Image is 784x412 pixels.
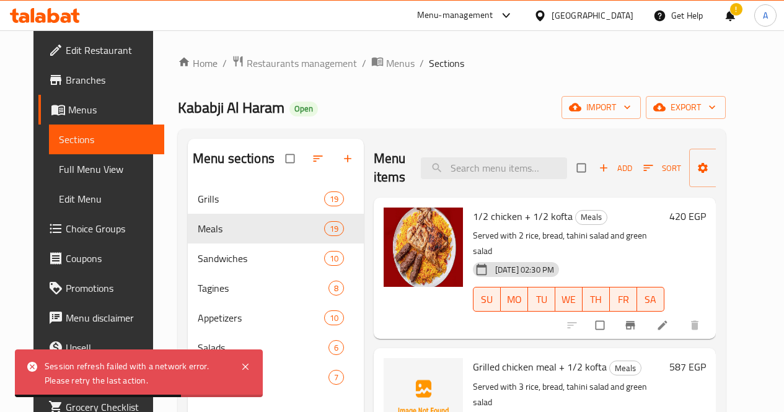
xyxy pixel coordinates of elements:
[329,342,343,354] span: 6
[490,264,559,276] span: [DATE] 02:30 PM
[325,193,343,205] span: 19
[38,65,164,95] a: Branches
[66,310,154,325] span: Menu disclaimer
[198,370,328,385] span: Beverages
[188,362,364,392] div: Beverages7
[501,287,528,312] button: MO
[689,149,777,187] button: Manage items
[560,291,578,309] span: WE
[188,179,364,397] nav: Menu sections
[59,162,154,177] span: Full Menu View
[596,159,635,178] span: Add item
[198,251,324,266] span: Sandwiches
[45,359,228,387] div: Session refresh failed with a network error. Please retry the last action.
[193,149,275,168] h2: Menu sections
[178,94,284,121] span: Kababji Al Haram
[38,333,164,362] a: Upsell
[188,214,364,243] div: Meals19
[188,333,364,362] div: Salads6
[562,96,641,119] button: import
[232,55,357,71] a: Restaurants management
[38,95,164,125] a: Menus
[669,358,706,375] h6: 587 EGP
[188,303,364,333] div: Appetizers10
[640,159,684,178] button: Sort
[473,357,607,376] span: Grilled chicken meal + 1/2 kofta
[646,96,726,119] button: export
[429,56,464,71] span: Sections
[615,291,632,309] span: FR
[329,372,343,384] span: 7
[384,208,463,287] img: 1/2 chicken + 1/2 kofta
[289,102,318,116] div: Open
[763,9,768,22] span: A
[575,210,607,225] div: Meals
[59,191,154,206] span: Edit Menu
[198,340,328,355] span: Salads
[198,221,324,236] div: Meals
[325,312,343,324] span: 10
[473,379,664,410] p: Served with 3 rice, bread, tahini salad and green salad
[188,273,364,303] div: Tagines8
[49,125,164,154] a: Sections
[247,56,357,71] span: Restaurants management
[617,312,646,339] button: Branch-specific-item
[583,287,610,312] button: TH
[328,281,344,296] div: items
[66,251,154,266] span: Coupons
[643,161,681,175] span: Sort
[421,157,567,179] input: search
[555,287,583,312] button: WE
[637,287,664,312] button: SA
[681,312,711,339] button: delete
[38,214,164,243] a: Choice Groups
[642,291,659,309] span: SA
[506,291,523,309] span: MO
[533,291,550,309] span: TU
[635,159,689,178] span: Sort items
[417,8,493,23] div: Menu-management
[334,145,364,172] button: Add section
[571,100,631,115] span: import
[610,361,641,375] span: Meals
[371,55,415,71] a: Menus
[198,310,324,325] span: Appetizers
[178,55,726,71] nav: breadcrumb
[188,184,364,214] div: Grills19
[420,56,424,71] li: /
[66,221,154,236] span: Choice Groups
[38,243,164,273] a: Coupons
[478,291,496,309] span: SU
[528,287,555,312] button: TU
[49,154,164,184] a: Full Menu View
[699,152,767,183] span: Manage items
[49,184,164,214] a: Edit Menu
[588,291,605,309] span: TH
[473,287,501,312] button: SU
[324,221,344,236] div: items
[576,210,607,224] span: Meals
[324,191,344,206] div: items
[570,156,596,180] span: Select section
[552,9,633,22] div: [GEOGRAPHIC_DATA]
[669,208,706,225] h6: 420 EGP
[324,310,344,325] div: items
[198,281,328,296] span: Tagines
[66,281,154,296] span: Promotions
[374,149,406,186] h2: Menu items
[386,56,415,71] span: Menus
[178,56,218,71] a: Home
[66,72,154,87] span: Branches
[656,100,716,115] span: export
[473,207,573,226] span: 1/2 chicken + 1/2 kofta
[599,161,632,175] span: Add
[588,313,614,337] span: Select to update
[656,319,671,331] a: Edit menu item
[198,191,324,206] div: Grills
[304,145,334,172] span: Sort sections
[610,287,637,312] button: FR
